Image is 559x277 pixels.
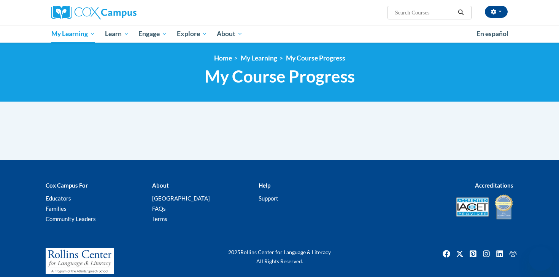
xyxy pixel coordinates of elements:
[46,25,100,43] a: My Learning
[228,249,240,255] span: 2025
[454,248,466,260] a: Twitter
[507,248,519,260] img: Facebook group icon
[455,8,467,17] button: Search
[133,25,172,43] a: Engage
[217,29,243,38] span: About
[485,6,508,18] button: Account Settings
[467,248,479,260] img: Pinterest icon
[46,248,114,274] img: Rollins Center for Language & Literacy - A Program of the Atlanta Speech School
[152,205,166,212] a: FAQs
[494,194,513,220] img: IDA® Accredited
[467,248,479,260] a: Pinterest
[152,182,169,189] b: About
[494,248,506,260] img: LinkedIn icon
[51,6,196,19] a: Cox Campus
[259,182,270,189] b: Help
[472,26,513,42] a: En español
[440,248,453,260] img: Facebook icon
[46,195,71,202] a: Educators
[40,25,519,43] div: Main menu
[46,182,88,189] b: Cox Campus For
[46,215,96,222] a: Community Leaders
[200,248,359,266] div: Rollins Center for Language & Literacy All Rights Reserved.
[454,248,466,260] img: Twitter icon
[475,182,513,189] b: Accreditations
[214,54,232,62] a: Home
[46,205,67,212] a: Families
[494,248,506,260] a: Linkedin
[105,29,129,38] span: Learn
[440,248,453,260] a: Facebook
[456,197,489,217] img: Accredited IACET® Provider
[51,6,137,19] img: Cox Campus
[172,25,212,43] a: Explore
[152,215,167,222] a: Terms
[507,248,519,260] a: Facebook Group
[51,29,95,38] span: My Learning
[480,248,492,260] a: Instagram
[100,25,134,43] a: Learn
[286,54,345,62] a: My Course Progress
[476,30,508,38] span: En español
[152,195,210,202] a: [GEOGRAPHIC_DATA]
[205,66,355,86] span: My Course Progress
[529,247,553,271] iframe: Button to launch messaging window
[138,29,167,38] span: Engage
[212,25,248,43] a: About
[394,8,455,17] input: Search Courses
[480,248,492,260] img: Instagram icon
[259,195,278,202] a: Support
[241,54,277,62] a: My Learning
[177,29,207,38] span: Explore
